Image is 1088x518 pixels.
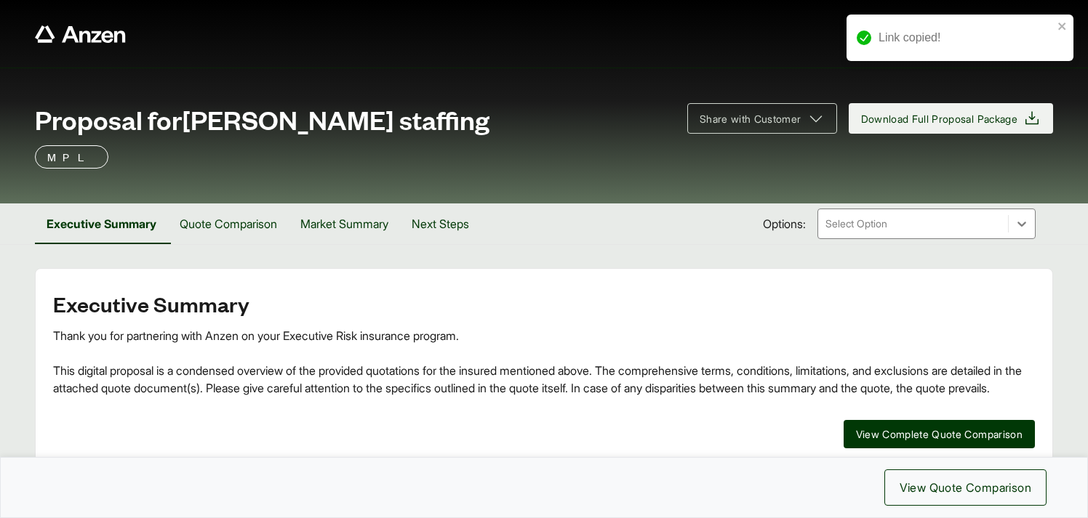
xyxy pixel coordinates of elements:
button: Quote Comparison [168,203,289,244]
div: Link copied! [879,29,1053,46]
div: Thank you for partnering with Anzen on your Executive Risk insurance program. This digital propos... [53,327,1035,397]
span: Share with Customer [700,111,801,126]
span: Options: [763,215,806,232]
span: View Complete Quote Comparison [856,426,1023,442]
span: View Quote Comparison [900,479,1031,496]
a: Anzen website [35,25,126,43]
button: View Quote Comparison [884,469,1047,506]
p: MPL [47,148,96,166]
button: Share with Customer [687,103,837,134]
button: Download Full Proposal Package [849,103,1054,134]
span: Proposal for [PERSON_NAME] staffing [35,105,489,134]
span: Download Full Proposal Package [861,111,1018,126]
button: Next Steps [400,203,481,244]
button: Executive Summary [35,203,168,244]
h2: Executive Summary [53,292,1035,315]
button: View Complete Quote Comparison [844,420,1036,448]
button: close [1057,20,1068,32]
button: Market Summary [289,203,400,244]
